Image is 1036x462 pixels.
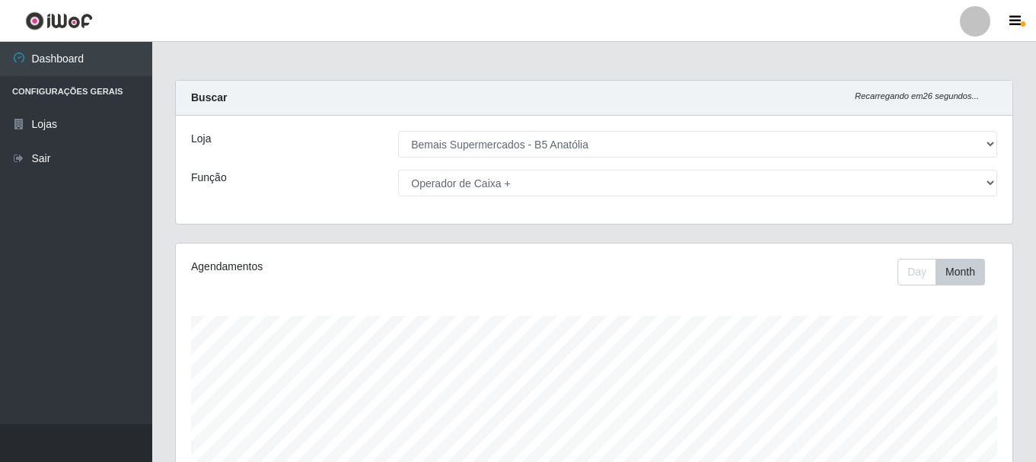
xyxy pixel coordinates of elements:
[191,170,227,186] label: Função
[897,259,985,285] div: First group
[897,259,936,285] button: Day
[191,259,514,275] div: Agendamentos
[191,91,227,104] strong: Buscar
[25,11,93,30] img: CoreUI Logo
[897,259,997,285] div: Toolbar with button groups
[855,91,979,100] i: Recarregando em 26 segundos...
[191,131,211,147] label: Loja
[936,259,985,285] button: Month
